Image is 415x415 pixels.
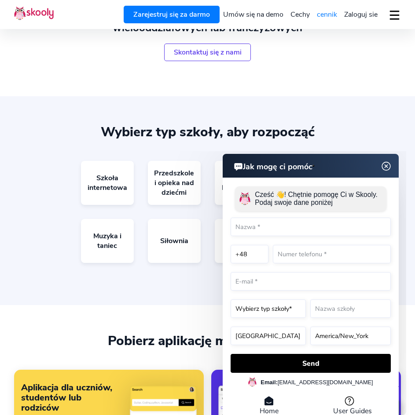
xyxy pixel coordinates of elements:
a: Cechy [287,7,313,22]
span: Zaloguj sie [344,10,378,19]
div: Wybierz typ szkoły, aby rozpocząć [14,124,401,140]
div: Pobierz aplikację mobilną [14,333,401,349]
div: Aplikacja dla uczniów, studentów lub rodziców [21,382,116,413]
a: Umów się na demo [220,7,287,22]
a: cennik [313,7,341,22]
a: Siłownia [148,219,201,263]
a: Muzyka i taniec [81,219,134,263]
a: Przedszkole i opieka nad dziećmi [148,161,201,205]
a: Zarejestruj się za darmo [124,6,220,23]
a: Skontaktuj się z nami [164,44,251,61]
button: dropdown menu [388,5,401,25]
a: Zaloguj sie [341,7,381,22]
a: Szkoła internetowa [81,161,134,205]
span: cennik [317,10,337,19]
img: Skooly [14,6,54,20]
